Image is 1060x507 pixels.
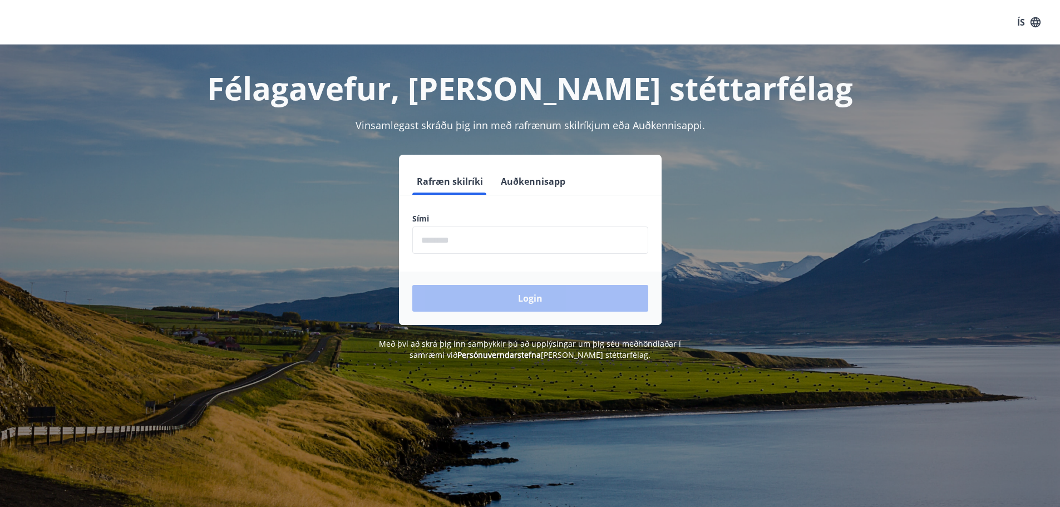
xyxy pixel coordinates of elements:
label: Sími [412,213,648,224]
button: ÍS [1011,12,1047,32]
h1: Félagavefur, [PERSON_NAME] stéttarfélag [143,67,918,109]
button: Auðkennisapp [496,168,570,195]
span: Með því að skrá þig inn samþykkir þú að upplýsingar um þig séu meðhöndlaðar í samræmi við [PERSON... [379,338,681,360]
button: Rafræn skilríki [412,168,487,195]
a: Persónuverndarstefna [457,350,541,360]
span: Vinsamlegast skráðu þig inn með rafrænum skilríkjum eða Auðkennisappi. [356,119,705,132]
